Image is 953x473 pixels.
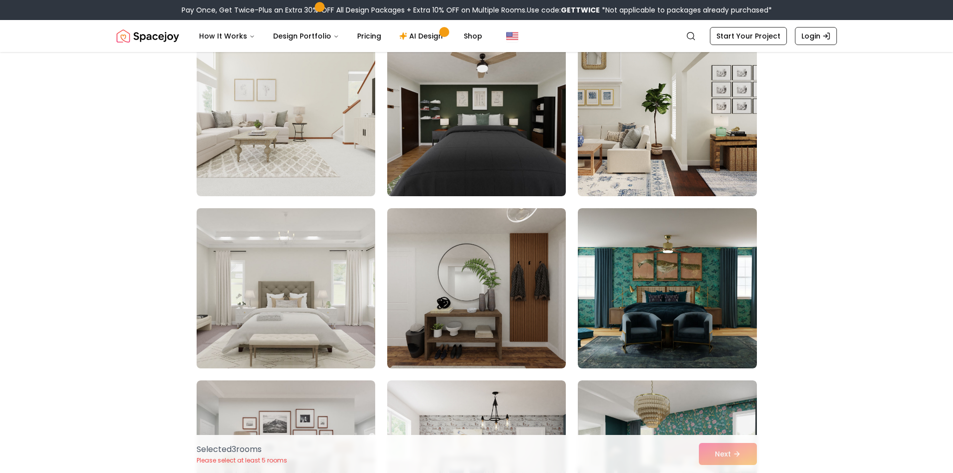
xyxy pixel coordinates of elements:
a: Start Your Project [710,27,787,45]
nav: Main [191,26,490,46]
p: Please select at least 5 rooms [197,456,287,464]
img: Room room-76 [197,36,375,196]
img: Room room-80 [387,208,566,368]
span: *Not applicable to packages already purchased* [600,5,772,15]
button: How It Works [191,26,263,46]
img: Room room-77 [387,36,566,196]
button: Design Portfolio [265,26,347,46]
a: Pricing [349,26,389,46]
a: Spacejoy [117,26,179,46]
img: United States [506,30,518,42]
img: Room room-78 [578,36,756,196]
b: GETTWICE [561,5,600,15]
nav: Global [117,20,837,52]
a: Shop [456,26,490,46]
p: Selected 3 room s [197,443,287,455]
img: Room room-79 [192,204,380,372]
div: Pay Once, Get Twice-Plus an Extra 30% OFF All Design Packages + Extra 10% OFF on Multiple Rooms. [182,5,772,15]
img: Room room-81 [578,208,756,368]
img: Spacejoy Logo [117,26,179,46]
span: Use code: [527,5,600,15]
a: Login [795,27,837,45]
a: AI Design [391,26,454,46]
